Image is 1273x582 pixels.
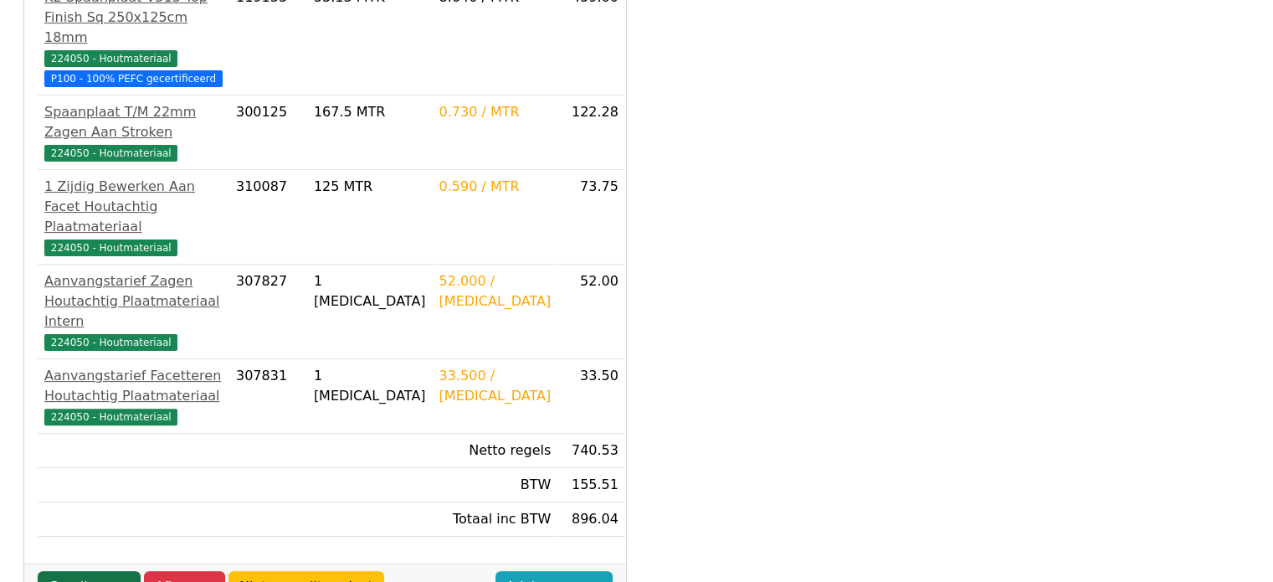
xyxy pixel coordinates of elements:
[44,145,177,162] span: 224050 - Houtmateriaal
[439,102,552,122] div: 0.730 / MTR
[314,102,426,122] div: 167.5 MTR
[557,95,625,170] td: 122.28
[44,334,177,351] span: 224050 - Houtmateriaal
[557,434,625,468] td: 740.53
[44,366,223,426] a: Aanvangstarief Facetteren Houtachtig Plaatmateriaal224050 - Houtmateriaal
[433,502,558,537] td: Totaal inc BTW
[229,95,307,170] td: 300125
[44,366,223,406] div: Aanvangstarief Facetteren Houtachtig Plaatmateriaal
[44,102,223,162] a: Spaanplaat T/M 22mm Zagen Aan Stroken224050 - Houtmateriaal
[439,366,552,406] div: 33.500 / [MEDICAL_DATA]
[314,366,426,406] div: 1 [MEDICAL_DATA]
[557,359,625,434] td: 33.50
[557,502,625,537] td: 896.04
[557,170,625,265] td: 73.75
[439,271,552,312] div: 52.000 / [MEDICAL_DATA]
[229,170,307,265] td: 310087
[44,177,223,257] a: 1 Zijdig Bewerken Aan Facet Houtachtig Plaatmateriaal224050 - Houtmateriaal
[314,177,426,197] div: 125 MTR
[44,409,177,425] span: 224050 - Houtmateriaal
[557,468,625,502] td: 155.51
[44,50,177,67] span: 224050 - Houtmateriaal
[44,271,223,352] a: Aanvangstarief Zagen Houtachtig Plaatmateriaal Intern224050 - Houtmateriaal
[433,434,558,468] td: Netto regels
[44,70,223,87] span: P100 - 100% PEFC gecertificeerd
[44,271,223,332] div: Aanvangstarief Zagen Houtachtig Plaatmateriaal Intern
[229,265,307,359] td: 307827
[44,239,177,256] span: 224050 - Houtmateriaal
[44,177,223,237] div: 1 Zijdig Bewerken Aan Facet Houtachtig Plaatmateriaal
[229,359,307,434] td: 307831
[433,468,558,502] td: BTW
[439,177,552,197] div: 0.590 / MTR
[44,102,223,142] div: Spaanplaat T/M 22mm Zagen Aan Stroken
[314,271,426,312] div: 1 [MEDICAL_DATA]
[557,265,625,359] td: 52.00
